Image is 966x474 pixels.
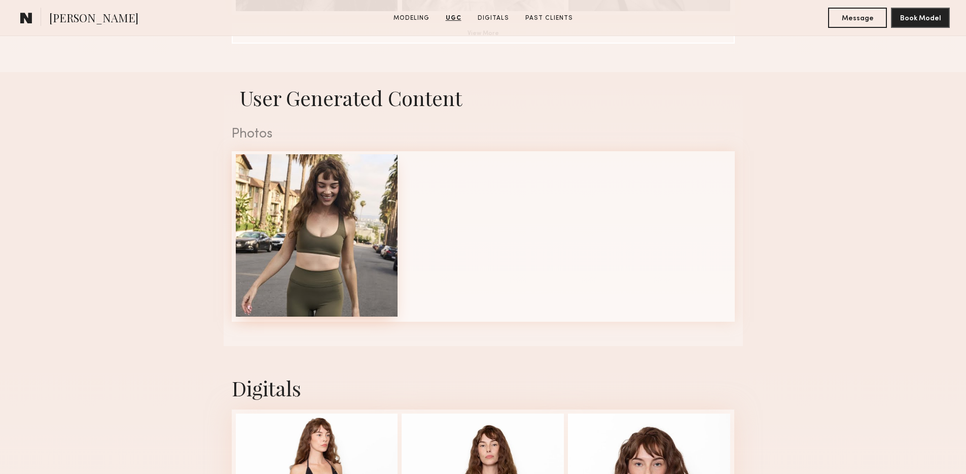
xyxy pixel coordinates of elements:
a: UGC [442,14,466,23]
h1: User Generated Content [224,84,743,111]
a: Modeling [389,14,434,23]
a: Book Model [891,13,950,22]
div: Photos [232,128,735,141]
button: Message [828,8,887,28]
button: Book Model [891,8,950,28]
span: [PERSON_NAME] [49,10,138,28]
a: Digitals [474,14,513,23]
a: Past Clients [521,14,577,23]
div: Digitals [232,375,735,401]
